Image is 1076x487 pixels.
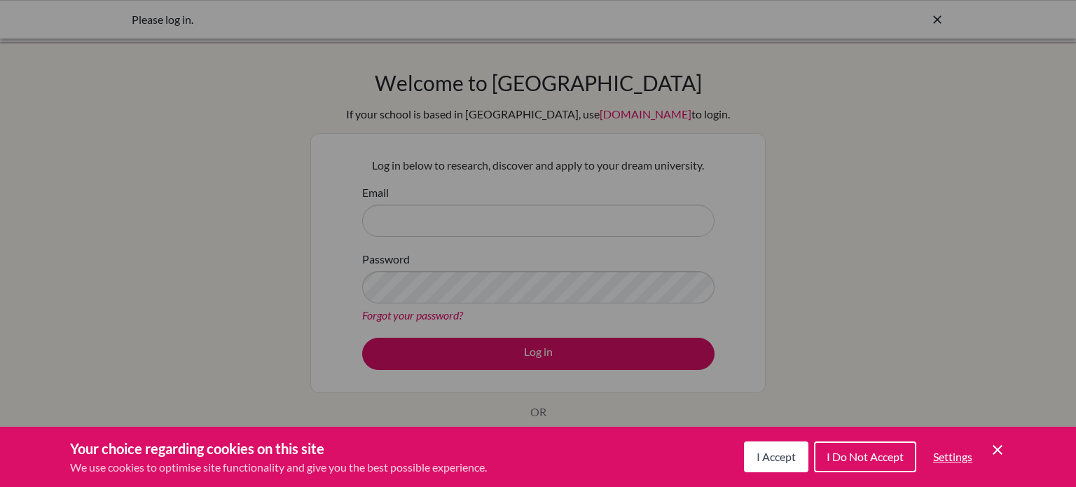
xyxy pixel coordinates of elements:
h3: Your choice regarding cookies on this site [70,438,487,459]
button: Settings [922,443,984,471]
button: I Do Not Accept [814,441,916,472]
span: I Do Not Accept [827,450,904,463]
span: Settings [933,450,972,463]
p: We use cookies to optimise site functionality and give you the best possible experience. [70,459,487,476]
span: I Accept [757,450,796,463]
button: Save and close [989,441,1006,458]
button: I Accept [744,441,808,472]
